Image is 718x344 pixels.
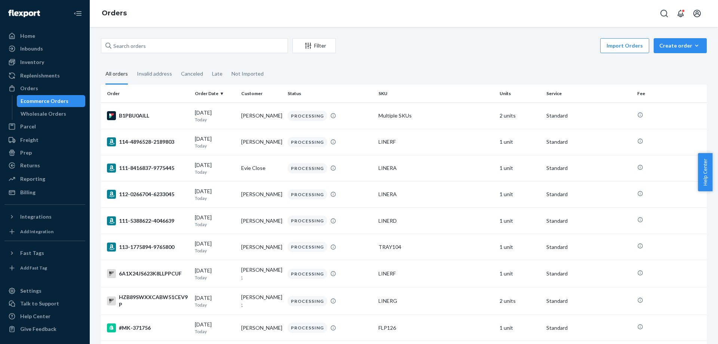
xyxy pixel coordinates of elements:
div: LINERF [378,270,494,277]
div: Late [212,64,223,83]
button: Open account menu [690,6,705,21]
a: Help Center [4,310,85,322]
div: Ecommerce Orders [21,97,68,105]
th: Order Date [192,85,238,103]
div: FLP126 [378,324,494,332]
div: Add Fast Tag [20,265,47,271]
a: Billing [4,186,85,198]
div: PROCESSING [288,163,327,173]
p: Standard [546,112,631,119]
div: LINERD [378,217,494,225]
div: PROCESSING [288,216,327,226]
td: Evie Close [238,155,285,181]
div: B1PBU0AILL [107,111,189,120]
div: Invalid address [137,64,172,83]
button: Open notifications [673,6,688,21]
td: [PERSON_NAME] [238,181,285,207]
a: Wholesale Orders [17,108,86,120]
td: [PERSON_NAME] [238,234,285,260]
div: Freight [20,136,39,144]
td: [PERSON_NAME] [238,208,285,234]
td: [PERSON_NAME] ; [238,287,285,315]
div: [DATE] [195,267,235,281]
p: Standard [546,324,631,332]
div: LINERG [378,297,494,305]
td: 1 unit [497,129,543,155]
div: Parcel [20,123,36,130]
td: 1 unit [497,315,543,341]
td: [PERSON_NAME] [238,103,285,129]
p: Standard [546,243,631,251]
div: PROCESSING [288,296,327,306]
p: Today [195,274,235,281]
th: Units [497,85,543,103]
button: Close Navigation [70,6,85,21]
th: Fee [634,85,707,103]
div: [DATE] [195,135,235,149]
th: Service [543,85,634,103]
p: Today [195,169,235,175]
div: Filter [293,42,335,49]
div: Talk to Support [20,300,59,307]
a: Inventory [4,56,85,68]
th: Order [101,85,192,103]
div: Replenishments [20,72,60,79]
div: Fast Tags [20,249,44,257]
a: Inbounds [4,43,85,55]
div: Add Integration [20,228,53,235]
div: PROCESSING [288,189,327,200]
div: [DATE] [195,188,235,201]
div: Help Center [20,313,50,320]
button: Import Orders [600,38,649,53]
span: Help Center [698,153,712,191]
a: Orders [102,9,127,17]
div: LINERF [378,138,494,146]
td: [PERSON_NAME] ; [238,260,285,287]
td: 2 units [497,287,543,315]
th: SKU [375,85,497,103]
a: Add Integration [4,226,85,238]
a: Add Fast Tag [4,262,85,274]
p: Today [195,302,235,308]
div: PROCESSING [288,111,327,121]
div: Customer [241,90,282,97]
span: Поддержка [12,5,53,12]
button: Fast Tags [4,247,85,259]
div: All orders [105,64,128,85]
button: Filter [292,38,336,53]
div: Settings [20,287,42,295]
div: LINERA [378,191,494,198]
div: Prep [20,149,32,156]
div: Create order [659,42,701,49]
td: Multiple SKUs [375,103,497,129]
p: Standard [546,191,631,198]
p: Today [195,221,235,228]
div: Inbounds [20,45,43,52]
a: Parcel [4,121,85,133]
div: 114-4896528-2189803 [107,137,189,146]
div: [DATE] [195,240,235,254]
div: Integrations [20,213,52,220]
a: Settings [4,285,85,297]
div: Canceled [181,64,203,83]
div: HZB89SWXXCABW51CEV9P [107,293,189,308]
button: Integrations [4,211,85,223]
td: 1 unit [497,208,543,234]
div: Inventory [20,58,44,66]
td: 1 unit [497,234,543,260]
div: 112-0266704-6233045 [107,190,189,199]
div: TRAY104 [378,243,494,251]
div: #MK-371756 [107,323,189,332]
a: Home [4,30,85,42]
div: [DATE] [195,294,235,308]
p: Standard [546,138,631,146]
a: Freight [4,134,85,146]
div: LINERA [378,164,494,172]
div: 6A1X24JS623K8LLPPCUF [107,269,189,278]
a: Orders [4,82,85,94]
p: Today [195,247,235,254]
div: Returns [20,162,40,169]
p: Standard [546,217,631,225]
div: [DATE] [195,321,235,335]
input: Search orders [101,38,288,53]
